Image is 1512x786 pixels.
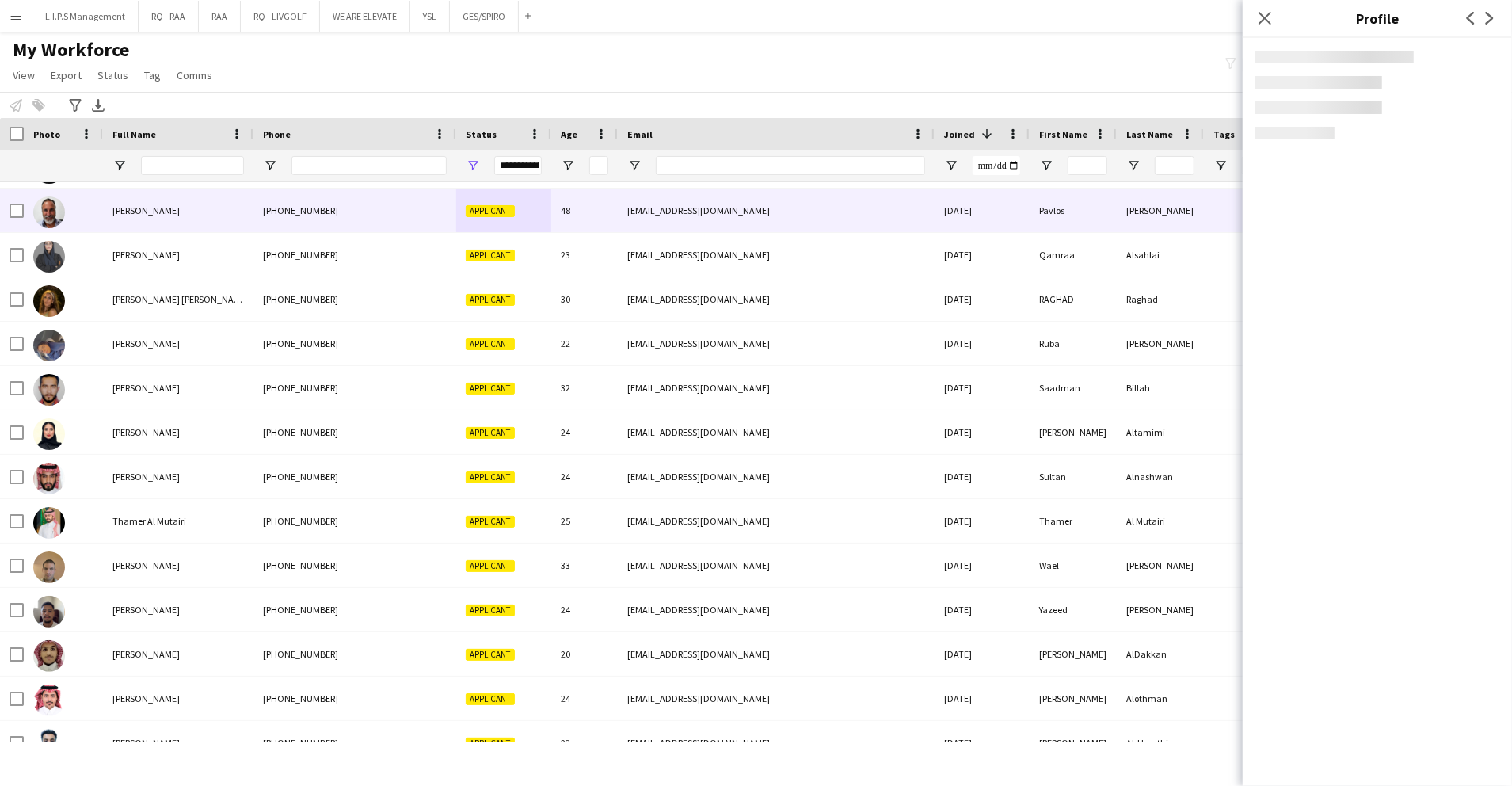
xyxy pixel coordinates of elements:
[144,68,161,82] span: Tag
[112,158,127,173] button: Open Filter Menu
[1117,366,1204,410] div: Billah
[627,128,653,140] span: Email
[551,632,618,676] div: 20
[551,455,618,498] div: 24
[618,632,935,676] div: [EMAIL_ADDRESS][DOMAIN_NAME]
[177,68,212,82] span: Comms
[112,128,156,140] span: Full Name
[253,233,456,277] div: [PHONE_NUMBER]
[253,721,456,765] div: [PHONE_NUMBER]
[253,499,456,543] div: [PHONE_NUMBER]
[551,588,618,631] div: 24
[1117,410,1204,454] div: Altamimi
[1030,632,1117,676] div: [PERSON_NAME]
[466,516,515,528] span: Applicant
[410,1,450,32] button: YSL
[935,588,1030,631] div: [DATE]
[33,463,65,494] img: Sultan Alnashwan
[263,128,291,140] span: Phone
[551,277,618,321] div: 30
[466,427,515,439] span: Applicant
[33,507,65,539] img: Thamer Al Mutairi
[91,65,135,86] a: Status
[112,604,180,616] span: [PERSON_NAME]
[973,156,1020,175] input: Joined Filter Input
[33,285,65,317] img: RAGHAD Raghad
[112,293,249,305] span: [PERSON_NAME] [PERSON_NAME]
[1030,677,1117,720] div: [PERSON_NAME]
[935,233,1030,277] div: [DATE]
[935,721,1030,765] div: [DATE]
[1030,366,1117,410] div: Saadman
[1030,322,1117,365] div: Ruba
[253,632,456,676] div: [PHONE_NUMBER]
[466,158,480,173] button: Open Filter Menu
[1117,322,1204,365] div: [PERSON_NAME]
[935,322,1030,365] div: [DATE]
[1030,721,1117,765] div: [PERSON_NAME]
[33,729,65,761] img: Abdullah Al-Harethi
[112,693,180,704] span: [PERSON_NAME]
[139,1,199,32] button: RQ - RAA
[1155,156,1194,175] input: Last Name Filter Input
[1117,677,1204,720] div: Alothman
[112,648,180,660] span: [PERSON_NAME]
[241,1,320,32] button: RQ - LIVGOLF
[551,721,618,765] div: 23
[618,233,935,277] div: [EMAIL_ADDRESS][DOMAIN_NAME]
[51,68,82,82] span: Export
[33,685,65,716] img: Abdulaziz Alothman
[618,677,935,720] div: [EMAIL_ADDRESS][DOMAIN_NAME]
[1030,544,1117,587] div: Wael
[33,330,65,361] img: Ruba Aldosari
[1030,189,1117,232] div: Pavlos
[656,156,925,175] input: Email Filter Input
[320,1,410,32] button: WE ARE ELEVATE
[450,1,519,32] button: GES/SPIRO
[551,410,618,454] div: 24
[112,559,180,571] span: [PERSON_NAME]
[1126,128,1173,140] span: Last Name
[112,737,180,749] span: [PERSON_NAME]
[561,158,575,173] button: Open Filter Menu
[253,322,456,365] div: [PHONE_NUMBER]
[263,158,277,173] button: Open Filter Menu
[466,649,515,661] span: Applicant
[551,677,618,720] div: 24
[466,693,515,705] span: Applicant
[1213,158,1228,173] button: Open Filter Menu
[6,65,41,86] a: View
[112,426,180,438] span: [PERSON_NAME]
[89,96,108,115] app-action-btn: Export XLSX
[1117,721,1204,765] div: Al-Harethi
[33,551,65,583] img: Wael Saliba
[1039,128,1087,140] span: First Name
[1117,499,1204,543] div: Al Mutairi
[1243,8,1512,29] h3: Profile
[13,38,129,62] span: My Workforce
[141,156,244,175] input: Full Name Filter Input
[551,322,618,365] div: 22
[1117,588,1204,631] div: [PERSON_NAME]
[561,128,577,140] span: Age
[33,196,65,228] img: Pavlos Papadakis
[253,677,456,720] div: [PHONE_NUMBER]
[466,605,515,616] span: Applicant
[1030,455,1117,498] div: Sultan
[551,499,618,543] div: 25
[253,544,456,587] div: [PHONE_NUMBER]
[1030,499,1117,543] div: Thamer
[112,471,180,483] span: [PERSON_NAME]
[13,68,35,82] span: View
[466,383,515,395] span: Applicant
[138,65,167,86] a: Tag
[1030,588,1117,631] div: Yazeed
[1030,277,1117,321] div: RAGHAD
[618,544,935,587] div: [EMAIL_ADDRESS][DOMAIN_NAME]
[253,588,456,631] div: [PHONE_NUMBER]
[1117,632,1204,676] div: AlDakkan
[944,128,975,140] span: Joined
[33,596,65,628] img: Yazeed Odeh
[618,189,935,232] div: [EMAIL_ADDRESS][DOMAIN_NAME]
[466,560,515,572] span: Applicant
